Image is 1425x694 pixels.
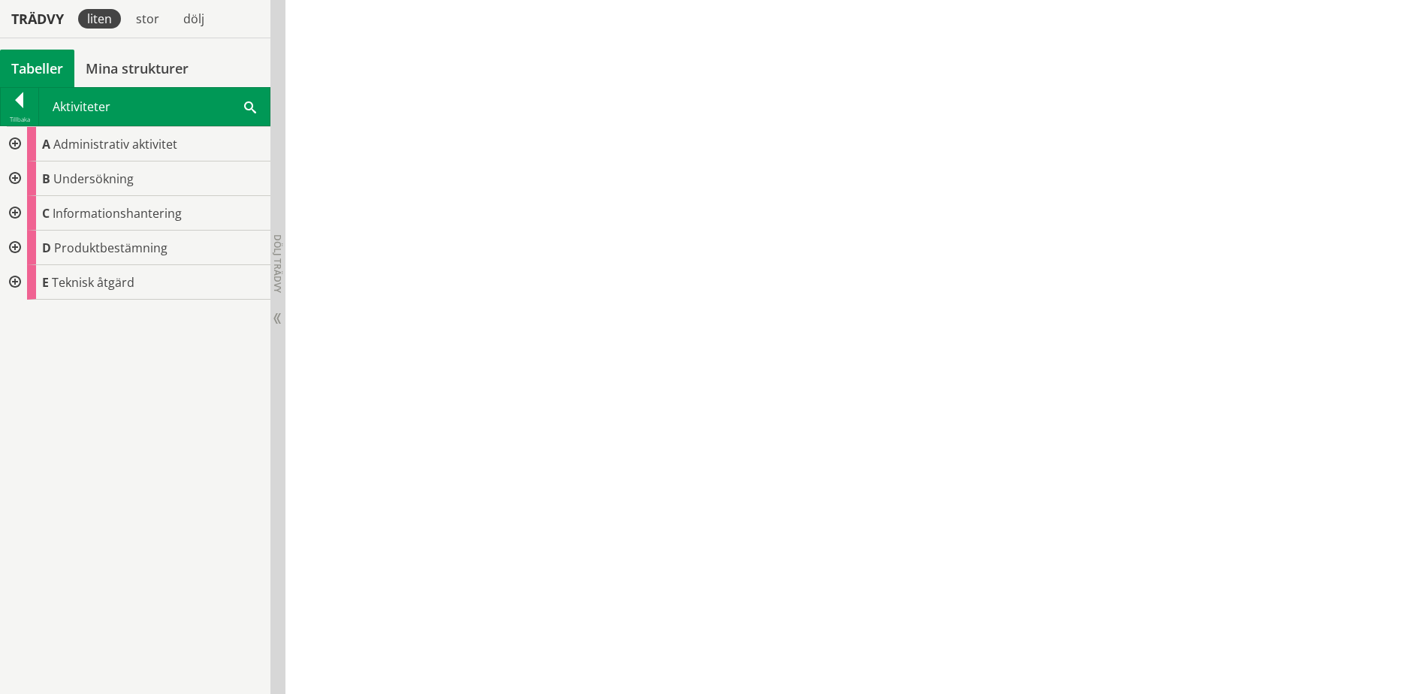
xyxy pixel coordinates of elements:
[42,136,50,152] span: A
[42,205,50,222] span: C
[3,11,72,27] div: Trädvy
[1,113,38,125] div: Tillbaka
[174,9,213,29] div: dölj
[52,274,134,291] span: Teknisk åtgärd
[53,136,177,152] span: Administrativ aktivitet
[271,234,284,293] span: Dölj trädvy
[74,50,200,87] a: Mina strukturer
[42,240,51,256] span: D
[39,88,270,125] div: Aktiviteter
[53,205,182,222] span: Informationshantering
[78,9,121,29] div: liten
[244,98,256,114] span: Sök i tabellen
[42,170,50,187] span: B
[53,170,134,187] span: Undersökning
[54,240,168,256] span: Produktbestämning
[127,9,168,29] div: stor
[42,274,49,291] span: E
